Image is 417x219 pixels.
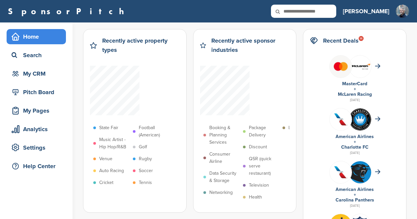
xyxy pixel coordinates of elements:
[336,134,374,139] a: American Airlines
[249,124,279,139] p: Package Delivery
[7,122,66,137] a: Analytics
[342,81,367,87] a: MasterCard
[330,55,352,78] img: Mastercard logo
[343,4,389,18] a: [PERSON_NAME]
[330,108,352,130] img: Q4ahkxz8 400x400
[10,86,66,98] div: Pitch Board
[249,194,262,201] p: Health
[10,49,66,61] div: Search
[7,159,66,174] a: Help Center
[349,55,371,78] img: Mclaren racing logo
[99,136,130,151] p: Music Artist - Hip Hop/R&B
[139,143,147,151] p: Golf
[10,68,66,80] div: My CRM
[7,66,66,81] a: My CRM
[7,140,66,155] a: Settings
[310,150,400,156] div: [DATE]
[7,103,66,118] a: My Pages
[330,161,352,183] img: Q4ahkxz8 400x400
[139,155,152,163] p: Rugby
[10,31,66,43] div: Home
[99,155,112,163] p: Venue
[349,108,371,130] img: 330px charlotte fc logo.svg
[343,7,389,16] h3: [PERSON_NAME]
[336,197,374,203] a: Carolina Panthers
[249,182,269,189] p: Television
[209,189,233,196] p: Networking
[354,139,356,145] a: +
[209,170,240,184] p: Data Security & Storage
[323,36,359,45] h2: Recent Deals
[209,151,240,165] p: Consumer Airline
[341,144,369,150] a: Charlotte FC
[249,155,279,177] p: QSR (quick serve restaurant)
[8,7,128,16] a: SponsorPitch
[139,167,153,174] p: Soccer
[10,160,66,172] div: Help Center
[139,124,169,139] p: Football (American)
[338,91,372,97] a: McLaren Racing
[396,5,409,21] img: Atp 2599
[139,179,152,186] p: Tennis
[10,105,66,117] div: My Pages
[99,167,124,174] p: Auto Racing
[359,36,364,41] div: 14
[310,97,400,103] div: [DATE]
[249,143,267,151] p: Discount
[10,142,66,154] div: Settings
[288,124,296,131] p: Life
[10,123,66,135] div: Analytics
[209,124,240,146] p: Booking & Planning Services
[336,187,374,192] a: American Airlines
[99,179,113,186] p: Cricket
[102,36,180,55] h2: Recently active property types
[7,29,66,44] a: Home
[7,85,66,100] a: Pitch Board
[354,192,356,198] a: +
[7,48,66,63] a: Search
[354,86,356,92] a: +
[310,203,400,209] div: [DATE]
[349,161,371,183] img: Fxfzactq 400x400
[99,124,118,131] p: State Fair
[211,36,289,55] h2: Recently active sponsor industries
